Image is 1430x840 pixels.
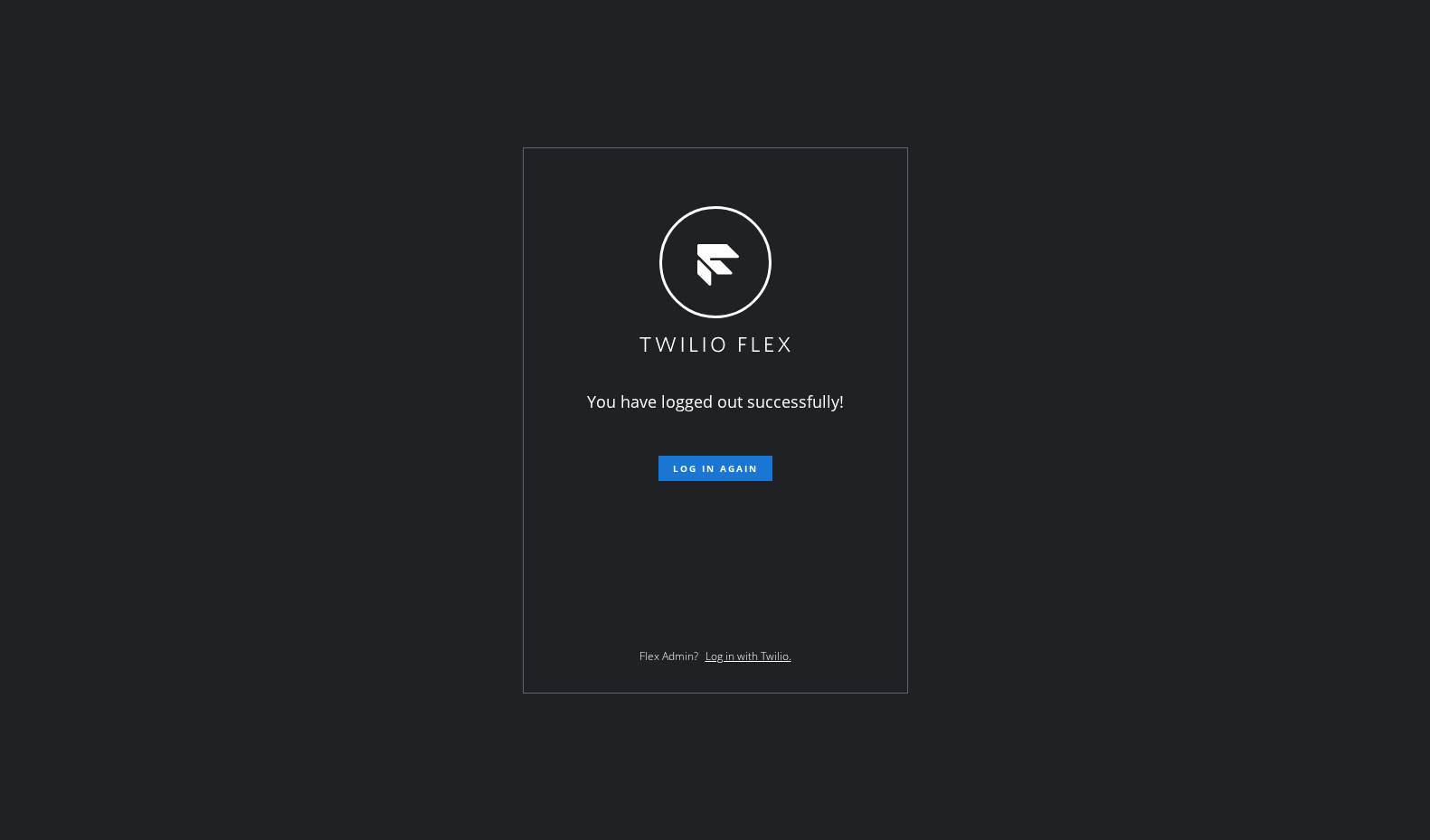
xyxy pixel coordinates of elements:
a: Log in with Twilio. [706,648,791,664]
span: Flex Admin? [639,648,698,664]
span: Log in again [673,462,758,475]
span: You have logged out successfully! [587,391,844,412]
button: Log in again [658,456,772,481]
